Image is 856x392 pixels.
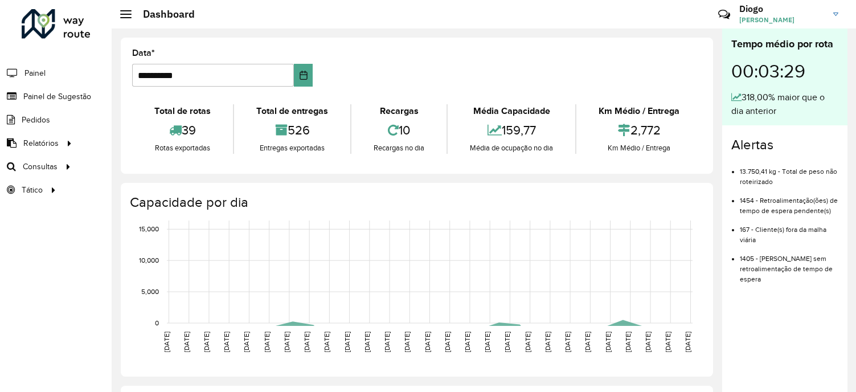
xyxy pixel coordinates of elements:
[203,332,210,352] text: [DATE]
[135,104,230,118] div: Total de rotas
[731,36,838,52] div: Tempo médio por rota
[450,142,572,154] div: Média de ocupação no dia
[283,332,290,352] text: [DATE]
[130,194,702,211] h4: Capacidade por dia
[484,332,491,352] text: [DATE]
[739,15,825,25] span: [PERSON_NAME]
[155,319,159,326] text: 0
[740,158,838,187] li: 13.750,41 kg - Total de peso não roteirizado
[139,225,159,232] text: 15,000
[684,332,691,352] text: [DATE]
[424,332,431,352] text: [DATE]
[243,332,250,352] text: [DATE]
[132,8,195,21] h2: Dashboard
[132,46,155,60] label: Data
[644,332,652,352] text: [DATE]
[579,104,699,118] div: Km Médio / Entrega
[22,184,43,196] span: Tático
[740,216,838,245] li: 167 - Cliente(s) fora da malha viária
[135,142,230,154] div: Rotas exportadas
[237,104,347,118] div: Total de entregas
[23,161,58,173] span: Consultas
[237,118,347,142] div: 526
[303,332,310,352] text: [DATE]
[450,104,572,118] div: Média Capacidade
[163,332,170,352] text: [DATE]
[731,52,838,91] div: 00:03:29
[564,332,571,352] text: [DATE]
[383,332,391,352] text: [DATE]
[354,104,444,118] div: Recargas
[740,245,838,284] li: 1405 - [PERSON_NAME] sem retroalimentação de tempo de espera
[403,332,411,352] text: [DATE]
[731,91,838,118] div: 318,00% maior que o dia anterior
[524,332,531,352] text: [DATE]
[664,332,671,352] text: [DATE]
[444,332,451,352] text: [DATE]
[263,332,271,352] text: [DATE]
[731,137,838,153] h4: Alertas
[584,332,591,352] text: [DATE]
[464,332,471,352] text: [DATE]
[23,137,59,149] span: Relatórios
[22,114,50,126] span: Pedidos
[237,142,347,154] div: Entregas exportadas
[139,256,159,264] text: 10,000
[354,142,444,154] div: Recargas no dia
[503,332,511,352] text: [DATE]
[712,2,736,27] a: Contato Rápido
[183,332,190,352] text: [DATE]
[624,332,632,352] text: [DATE]
[294,64,313,87] button: Choose Date
[323,332,330,352] text: [DATE]
[354,118,444,142] div: 10
[450,118,572,142] div: 159,77
[579,118,699,142] div: 2,772
[141,288,159,295] text: 5,000
[23,91,91,103] span: Painel de Sugestão
[343,332,351,352] text: [DATE]
[740,187,838,216] li: 1454 - Retroalimentação(ões) de tempo de espera pendente(s)
[135,118,230,142] div: 39
[363,332,371,352] text: [DATE]
[544,332,551,352] text: [DATE]
[604,332,612,352] text: [DATE]
[24,67,46,79] span: Painel
[579,142,699,154] div: Km Médio / Entrega
[739,3,825,14] h3: Diogo
[223,332,230,352] text: [DATE]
